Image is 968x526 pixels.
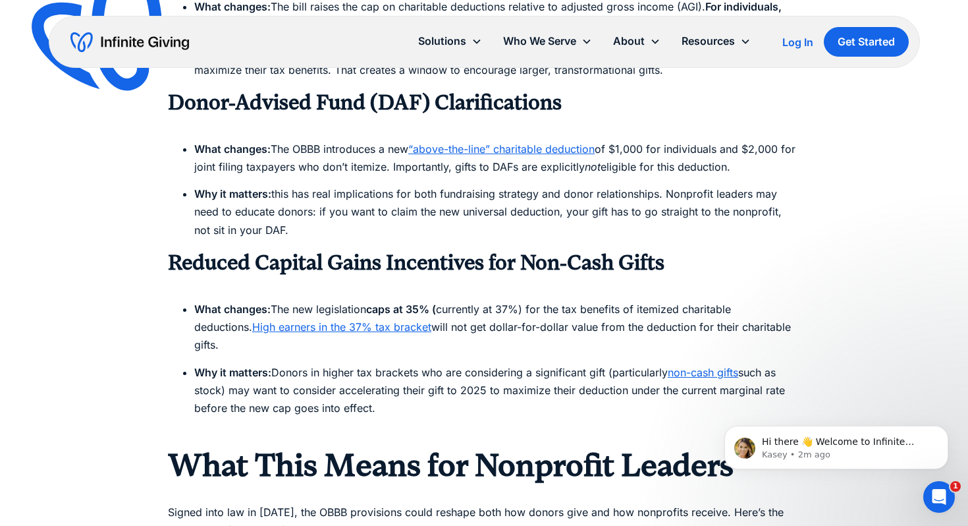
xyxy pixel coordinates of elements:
div: Who We Serve [503,32,576,50]
a: Log In [782,34,813,50]
a: Get Started [824,27,909,57]
strong: What changes: [194,303,271,316]
div: Resources [682,32,735,50]
strong: What This Means for Nonprofit Leaders [168,447,734,484]
div: About [603,27,671,55]
p: ‍ [168,276,800,294]
div: Solutions [418,32,466,50]
strong: Reduced Capital Gains Incentives for Non-Cash Gifts [168,250,664,275]
a: home [70,32,189,53]
div: Who We Serve [493,27,603,55]
div: About [613,32,645,50]
strong: caps at 35% ( [366,303,436,316]
li: The new legislation currently at 37%) for the tax benefits of itemized charitable deductions. wil... [194,301,800,355]
strong: Donor-Advised Fund (DAF) Clarifications [168,90,562,115]
strong: Why it matters: [194,187,271,200]
li: The OBBB introduces a new of $1,000 for individuals and $2,000 for joint filing taxpayers who don... [194,140,800,176]
li: this has real implications for both fundraising strategy and donor relationships. Nonprofit leade... [194,185,800,239]
iframe: Intercom live chat [923,481,955,513]
a: “above-the-line” charitable deduction [408,142,595,156]
div: Solutions [408,27,493,55]
div: Resources [671,27,761,55]
span: 1 [950,481,961,492]
em: not [585,160,601,173]
li: Donors in higher tax brackets who are considering a significant gift (particularly such as stock)... [194,364,800,436]
a: non-cash gifts [668,366,738,379]
strong: Why it matters: [194,366,271,379]
div: Log In [782,37,813,47]
iframe: Intercom notifications message [705,398,968,490]
p: ‍ [168,116,800,134]
a: High earners in the 37% tax bracket [252,320,431,334]
strong: What changes: [194,142,271,156]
